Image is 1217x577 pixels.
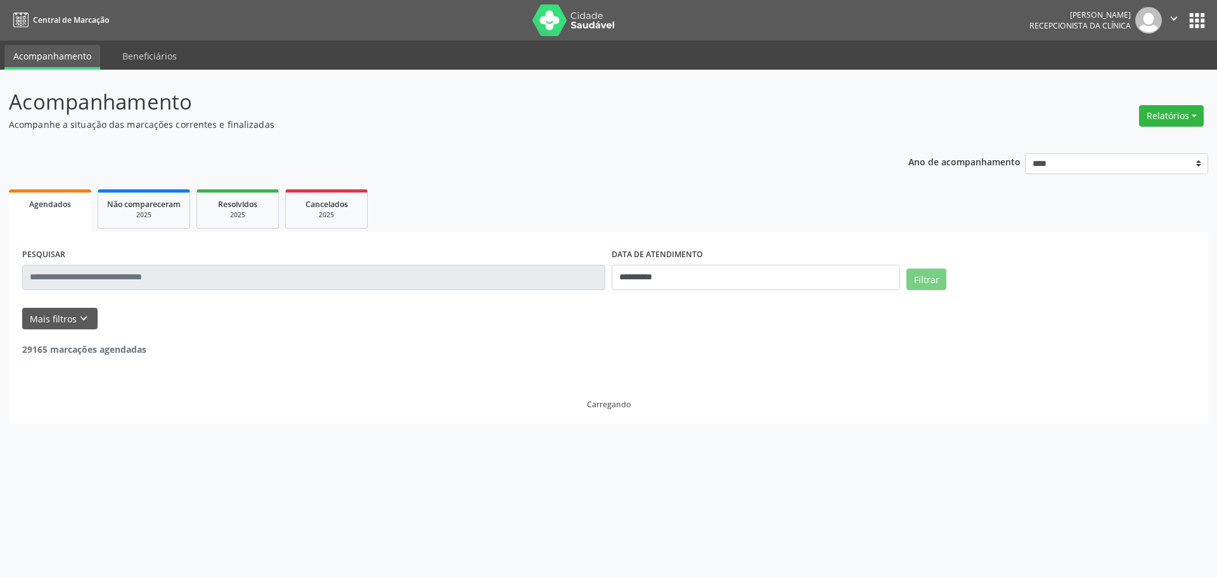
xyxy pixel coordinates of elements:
a: Central de Marcação [9,10,109,30]
span: Resolvidos [218,199,257,210]
span: Agendados [29,199,71,210]
p: Acompanhamento [9,86,848,118]
span: Central de Marcação [33,15,109,25]
p: Acompanhe a situação das marcações correntes e finalizadas [9,118,848,131]
button: Filtrar [906,269,946,290]
a: Acompanhamento [4,45,100,70]
div: 2025 [206,210,269,220]
div: 2025 [295,210,358,220]
div: [PERSON_NAME] [1029,10,1131,20]
label: PESQUISAR [22,245,65,265]
button: Relatórios [1139,105,1204,127]
button: Mais filtroskeyboard_arrow_down [22,308,98,330]
a: Beneficiários [113,45,186,67]
p: Ano de acompanhamento [908,153,1021,169]
div: Carregando [587,399,631,410]
i: keyboard_arrow_down [77,312,91,326]
button:  [1162,7,1186,34]
div: 2025 [107,210,181,220]
strong: 29165 marcações agendadas [22,343,146,355]
img: img [1135,7,1162,34]
span: Não compareceram [107,199,181,210]
label: DATA DE ATENDIMENTO [612,245,703,265]
button: apps [1186,10,1208,32]
span: Recepcionista da clínica [1029,20,1131,31]
i:  [1167,11,1181,25]
span: Cancelados [306,199,348,210]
